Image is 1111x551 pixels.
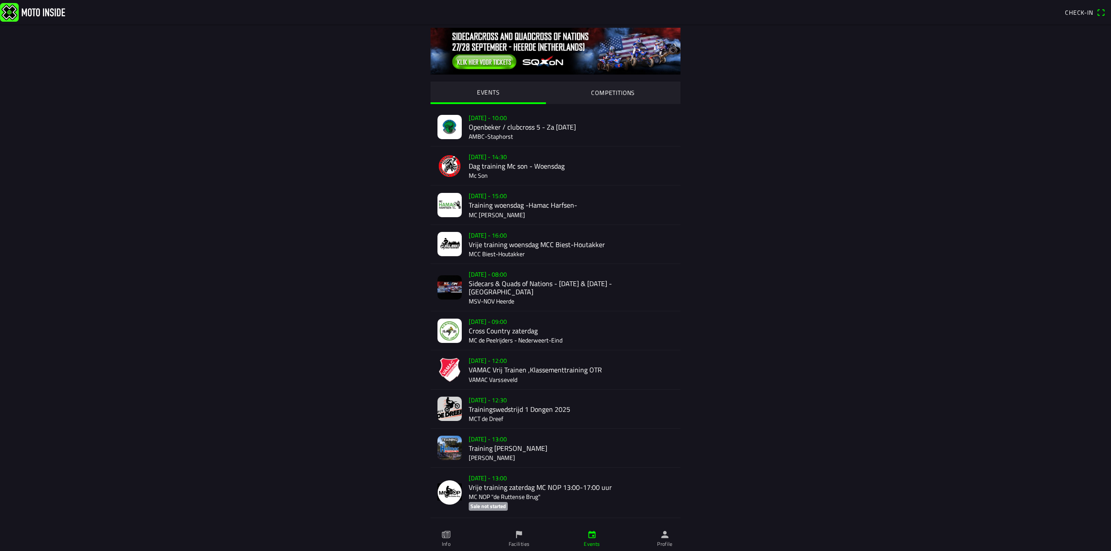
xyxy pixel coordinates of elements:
[437,232,462,256] img: RsLYVIJ3HdxBcd7YXp8gprPg8v9FlRA0bzDE6f0r.jpg
[437,480,462,505] img: NjdwpvkGicnr6oC83998ZTDUeXJJ29cK9cmzxz8K.png
[431,350,680,389] a: [DATE] - 12:00VAMAC Vrij Trainen ,Klassementtraining OTRVAMAC Varsseveld
[584,540,600,548] ion-label: Events
[437,436,462,460] img: N3lxsS6Zhak3ei5Q5MtyPEvjHqMuKUUTBqHB2i4g.png
[431,225,680,264] a: [DATE] - 16:00Vrije training woensdag MCC Biest-HoutakkerMCC Biest-Houtakker
[514,530,524,539] ion-icon: flag
[437,319,462,343] img: aAdPnaJ0eM91CyR0W3EJwaucQemX36SUl3ujApoD.jpeg
[437,115,462,139] img: LHdt34qjO8I1ikqy75xviT6zvODe0JOmFLV3W9KQ.jpeg
[437,154,462,178] img: sfRBxcGZmvZ0K6QUyq9TbY0sbKJYVDoKWVN9jkDZ.png
[437,193,462,217] img: SoimOexaOJD0EA6fdtWkrTLMgSr0Lz7NgFJ5t3wr.jpg
[546,82,680,104] ion-segment-button: COMPETITIONS
[431,147,680,186] a: [DATE] - 14:30Dag training Mc son - WoensdagMc Son
[431,108,680,147] a: [DATE] - 10:00Openbeker / clubcross 5 - Za [DATE]AMBC-Staphorst
[431,82,546,104] ion-segment-button: EVENTS
[660,530,670,539] ion-icon: person
[442,540,450,548] ion-label: Info
[1065,8,1093,17] span: Check-in
[657,540,673,548] ion-label: Profile
[1061,5,1109,20] a: Check-inqr scanner
[437,275,462,300] img: 2jubyqFwUY625b9WQNj3VlvG0cDiWSkTgDyQjPWg.jpg
[431,390,680,429] a: [DATE] - 12:30Trainingswedstrijd 1 Dongen 2025MCT de Dreef
[437,358,462,382] img: v8yLAlcV2EDr5BhTd3ao95xgesV199AzVZhagmAy.png
[587,530,597,539] ion-icon: calendar
[509,540,530,548] ion-label: Facilities
[431,429,680,468] a: [DATE] - 13:00Training [PERSON_NAME][PERSON_NAME]
[437,397,462,421] img: 93T3reSmquxdw3vykz1q1cFWxKRYEtHxrElz4fEm.jpg
[431,186,680,225] a: [DATE] - 15:00Training woensdag -Hamac Harfsen-MC [PERSON_NAME]
[441,530,451,539] ion-icon: paper
[431,264,680,311] a: [DATE] - 08:00Sidecars & Quads of Nations - [DATE] & [DATE] - [GEOGRAPHIC_DATA]MSV-NOV Heerde
[431,311,680,350] a: [DATE] - 09:00Cross Country zaterdagMC de Peelrijders - Nederweert-Eind
[431,468,680,518] a: [DATE] - 13:00Vrije training zaterdag MC NOP 13:00-17:00 uurMC NOP "de Ruttense Brug"Sale not sta...
[431,28,680,75] img: 0tIKNvXMbOBQGQ39g5GyH2eKrZ0ImZcyIMR2rZNf.jpg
